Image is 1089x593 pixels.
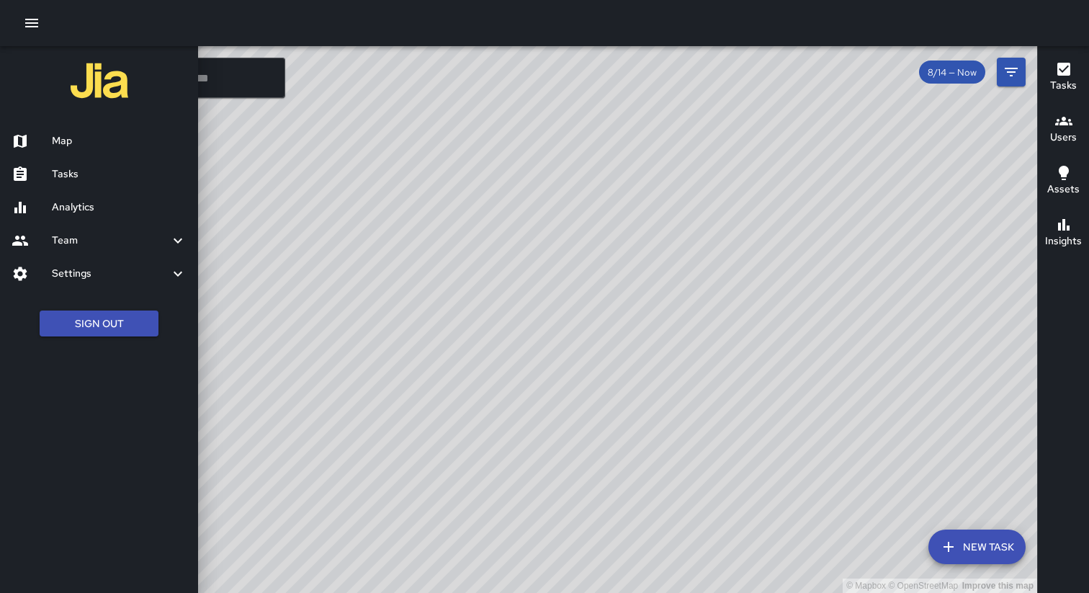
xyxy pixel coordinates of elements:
img: jia-logo [71,52,128,110]
h6: Analytics [52,200,187,215]
h6: Tasks [52,166,187,182]
h6: Insights [1045,233,1082,249]
button: New Task [928,530,1026,564]
button: Sign Out [40,311,158,337]
h6: Settings [52,266,169,282]
h6: Assets [1047,182,1080,197]
h6: Tasks [1050,78,1077,94]
h6: Users [1050,130,1077,146]
h6: Team [52,233,169,249]
h6: Map [52,133,187,149]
